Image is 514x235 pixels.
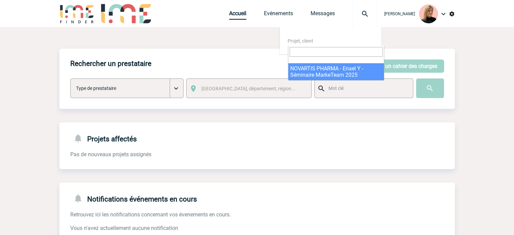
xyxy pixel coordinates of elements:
h4: Projets affectés [70,133,137,143]
img: notifications-24-px-g.png [73,133,87,143]
span: [GEOGRAPHIC_DATA], département, région... [201,86,295,91]
a: Messages [311,10,335,20]
li: NOVARTIS PHARMA - Enael Y - Séminaire MarkeTeam 2025 [288,63,384,80]
img: notifications-24-px-g.png [73,193,87,203]
input: Submit [416,78,444,98]
a: Accueil [229,10,246,20]
h4: Rechercher un prestataire [70,60,151,68]
img: IME-Finder [59,4,95,23]
h4: Notifications événements en cours [70,193,197,203]
span: Vous n'avez actuellement aucune notification [70,225,178,231]
span: Pas de nouveaux projets assignés [70,151,151,158]
a: Evénements [264,10,293,20]
img: 131233-0.png [419,4,438,23]
span: Projet, client [288,38,313,44]
span: Retrouvez ici les notifications concernant vos évenements en cours. [70,211,231,218]
input: Mot clé [327,84,407,93]
span: [PERSON_NAME] [384,11,415,16]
